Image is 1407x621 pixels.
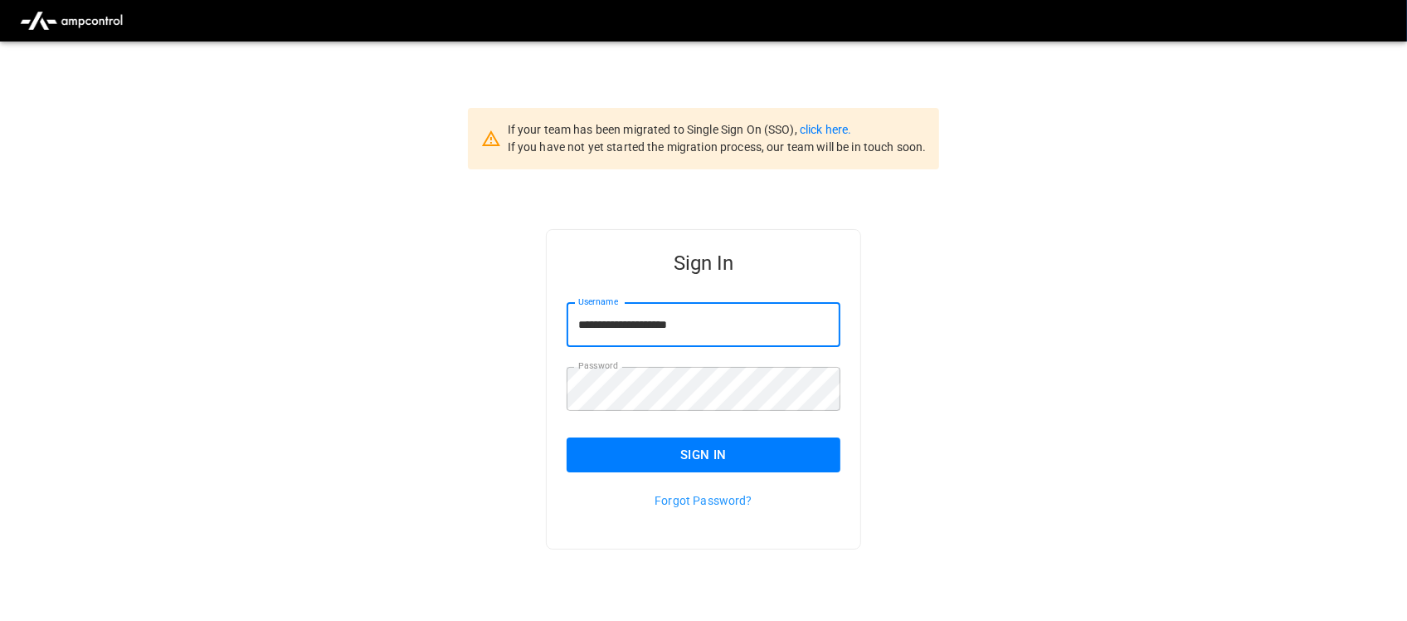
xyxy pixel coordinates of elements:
[578,296,618,309] label: Username
[578,359,618,373] label: Password
[567,492,840,509] p: Forgot Password?
[508,123,800,136] span: If your team has been migrated to Single Sign On (SSO),
[800,123,851,136] a: click here.
[13,5,129,37] img: ampcontrol.io logo
[508,140,927,154] span: If you have not yet started the migration process, our team will be in touch soon.
[567,250,840,276] h5: Sign In
[567,438,840,472] button: Sign In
